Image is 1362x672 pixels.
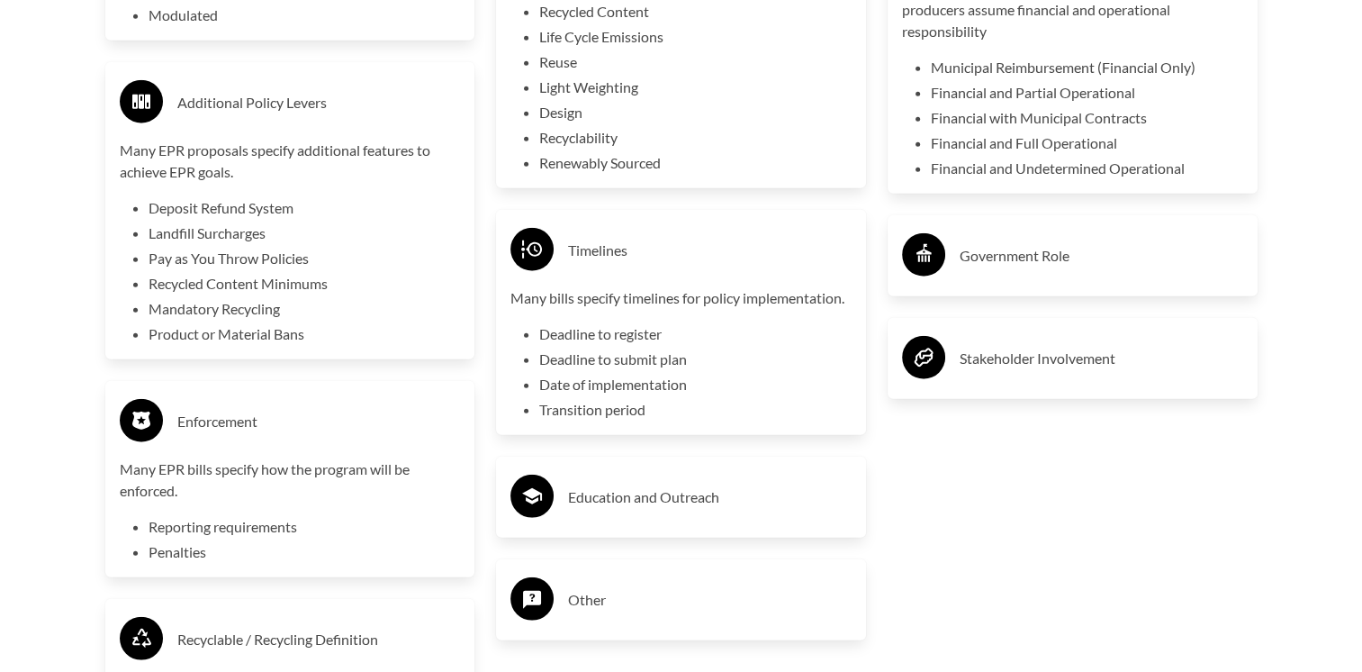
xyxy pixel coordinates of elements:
[539,26,852,48] li: Life Cycle Emissions
[177,625,461,654] h3: Recyclable / Recycling Definition
[149,248,461,269] li: Pay as You Throw Policies
[539,152,852,174] li: Renewably Sourced
[931,57,1243,78] li: Municipal Reimbursement (Financial Only)
[960,241,1243,270] h3: Government Role
[510,287,852,309] p: Many bills specify timelines for policy implementation.
[931,107,1243,129] li: Financial with Municipal Contracts
[539,51,852,73] li: Reuse
[149,541,461,563] li: Penalties
[120,459,461,502] p: Many EPR bills specify how the program will be enforced.
[120,140,461,183] p: Many EPR proposals specify additional features to achieve EPR goals.
[149,5,461,26] li: Modulated
[177,407,461,436] h3: Enforcement
[568,586,852,614] h3: Other
[539,102,852,123] li: Design
[960,344,1243,373] h3: Stakeholder Involvement
[149,273,461,295] li: Recycled Content Minimums
[568,236,852,265] h3: Timelines
[149,222,461,244] li: Landfill Surcharges
[539,349,852,370] li: Deadline to submit plan
[177,88,461,117] h3: Additional Policy Levers
[568,483,852,512] h3: Education and Outreach
[539,323,852,345] li: Deadline to register
[149,298,461,320] li: Mandatory Recycling
[539,127,852,149] li: Recyclability
[539,399,852,421] li: Transition period
[149,516,461,538] li: Reporting requirements
[539,1,852,23] li: Recycled Content
[149,197,461,219] li: Deposit Refund System
[931,82,1243,104] li: Financial and Partial Operational
[539,374,852,395] li: Date of implementation
[931,158,1243,179] li: Financial and Undetermined Operational
[149,323,461,345] li: Product or Material Bans
[539,77,852,98] li: Light Weighting
[931,132,1243,154] li: Financial and Full Operational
